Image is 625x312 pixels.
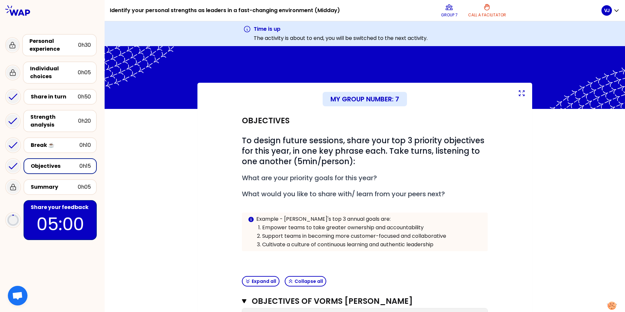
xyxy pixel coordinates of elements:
[252,296,465,306] h3: Objectives of VORMS [PERSON_NAME]
[78,183,91,191] div: 0h05
[242,135,486,167] span: To design future sessions, share your top 3 priority objectives for this year, in one key phrase ...
[31,93,78,101] div: Share in turn
[78,93,91,101] div: 0h50
[242,276,279,286] button: Expand all
[256,215,482,223] p: Example - [PERSON_NAME]'s top 3 annual goals are:
[323,92,407,106] div: My group number: 7
[31,141,79,149] div: Break ☕️
[285,276,326,286] button: Collapse all
[242,296,488,306] button: Objectives of VORMS [PERSON_NAME]
[262,224,482,232] p: Empower teams to take greater ownership and accountability
[242,115,290,126] h2: Objectives
[242,173,377,182] span: What are your priority goals for this year?
[30,65,78,80] div: Individual choices
[254,34,428,42] p: The activity is about to end, you will be switched to the next activity.
[79,141,91,149] div: 0h10
[604,7,610,14] p: VJ
[468,12,506,18] p: Call a facilitator
[30,113,78,129] div: Strength analysis
[242,189,445,199] span: What would you like to share with/ learn from your peers next?
[79,162,91,170] div: 0h15
[31,183,78,191] div: Summary
[8,286,27,305] div: Ouvrir le chat
[31,203,91,211] div: Share your feedback
[262,241,482,249] p: Cultivate a culture of continuous learning and authentic leadership
[438,1,460,20] button: Group 7
[29,37,78,53] div: Personal experience
[29,211,91,237] p: 05:00
[601,5,620,16] button: VJ
[31,162,79,170] div: Objectives
[441,12,458,18] p: Group 7
[78,117,91,125] div: 0h20
[78,41,91,49] div: 0h30
[78,69,91,77] div: 0h05
[262,232,482,240] p: Support teams in becoming more customer-focused and collaborative
[465,1,509,20] button: Call a facilitator
[254,25,428,33] h3: Time is up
